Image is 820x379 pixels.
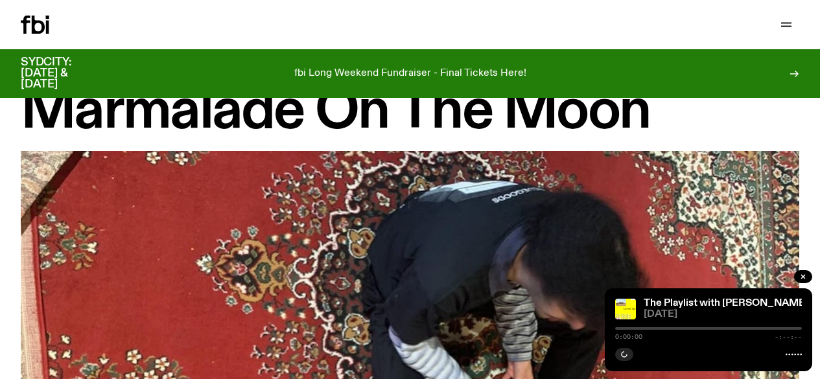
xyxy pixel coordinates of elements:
p: fbi Long Weekend Fundraiser - Final Tickets Here! [294,68,526,80]
h3: SYDCITY: [DATE] & [DATE] [21,57,104,90]
h1: Marmalade On The Moon [21,86,799,138]
span: 0:00:00 [615,334,642,340]
span: -:--:-- [775,334,802,340]
span: [DATE] [644,310,802,319]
